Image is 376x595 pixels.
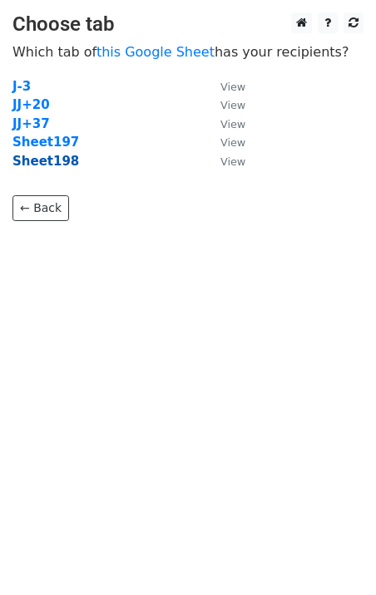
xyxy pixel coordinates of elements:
small: View [220,136,245,149]
small: View [220,118,245,130]
small: View [220,99,245,111]
a: J-3 [12,79,31,94]
a: JJ+37 [12,116,50,131]
h3: Choose tab [12,12,364,37]
p: Which tab of has your recipients? [12,43,364,61]
a: Sheet198 [12,154,79,169]
a: Sheet197 [12,135,79,150]
a: ← Back [12,195,69,221]
a: JJ+20 [12,97,50,112]
a: View [204,79,245,94]
a: View [204,154,245,169]
a: View [204,97,245,112]
small: View [220,155,245,168]
a: View [204,116,245,131]
a: View [204,135,245,150]
small: View [220,81,245,93]
a: this Google Sheet [96,44,215,60]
